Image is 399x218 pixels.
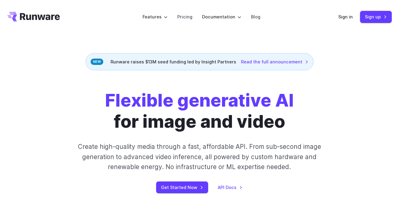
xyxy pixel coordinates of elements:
a: API Docs [218,184,243,191]
a: Go to / [7,12,60,21]
a: Get Started Now [156,181,208,193]
a: Blog [251,13,260,20]
h1: for image and video [105,90,294,132]
p: Create high-quality media through a fast, affordable API. From sub-second image generation to adv... [76,142,323,172]
a: Pricing [177,13,192,20]
label: Features [143,13,168,20]
a: Sign up [360,11,392,23]
a: Sign in [338,13,353,20]
a: Read the full announcement [241,58,308,65]
div: Runware raises $13M seed funding led by Insight Partners [85,53,314,70]
label: Documentation [202,13,241,20]
strong: Flexible generative AI [105,89,294,111]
